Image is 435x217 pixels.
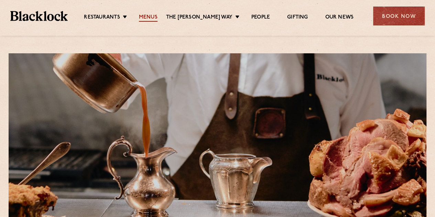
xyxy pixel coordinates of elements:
a: People [251,14,270,22]
div: Book Now [373,7,425,25]
a: Our News [325,14,354,22]
img: BL_Textured_Logo-footer-cropped.svg [10,11,68,21]
a: Restaurants [84,14,120,22]
a: The [PERSON_NAME] Way [166,14,232,22]
a: Gifting [287,14,308,22]
a: Menus [139,14,157,22]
